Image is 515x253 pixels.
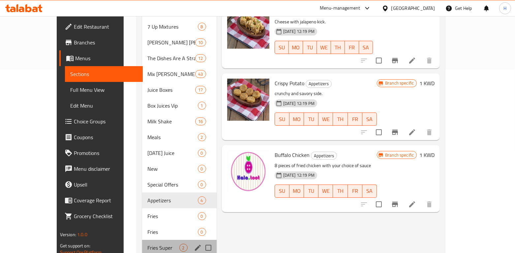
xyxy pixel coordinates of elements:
button: TU [304,185,318,198]
span: New [147,165,198,173]
span: 1 [198,103,206,109]
button: FR [348,185,362,198]
img: Jalapeno Cheese [227,7,269,49]
span: WE [321,186,330,196]
span: [DATE] 12:19 PM [281,172,317,178]
span: SA [362,43,371,52]
span: [PERSON_NAME] [PERSON_NAME] [147,38,196,46]
div: items [198,133,206,141]
div: items [198,181,206,189]
span: Coupons [74,133,137,141]
span: Box Juices Vip [147,102,198,110]
button: Branch-specific-item [387,124,403,140]
span: Branch specific [382,152,416,158]
span: Branches [74,38,137,46]
span: Milk Shake [147,117,196,125]
span: Appetizers [311,152,337,160]
div: Appetizers [311,152,337,160]
button: MO [289,113,304,126]
div: Juice Boxes17 [142,82,217,98]
button: SU [275,185,289,198]
img: Crispy Potato [227,79,269,121]
span: Menus [75,54,137,62]
div: 7 Up Mixtures [147,23,198,31]
span: TH [334,43,343,52]
div: Milk Shake16 [142,114,217,129]
span: SA [365,114,374,124]
span: 2 [180,245,187,251]
span: Juice Boxes [147,86,196,94]
button: Branch-specific-item [387,53,403,68]
span: 12 [196,55,205,62]
div: [PERSON_NAME] [PERSON_NAME]10 [142,35,217,50]
span: Fries [147,228,198,236]
div: items [195,86,206,94]
button: WE [318,185,333,198]
a: Coverage Report [59,192,143,208]
span: Appetizers [147,196,198,204]
span: SU [278,186,287,196]
button: Branch-specific-item [387,196,403,212]
span: [DATE] 12:19 PM [281,28,317,35]
a: Edit Restaurant [59,19,143,35]
span: SA [365,186,374,196]
span: 17 [196,87,205,93]
span: The Dishes Are A Strawberry Solution [147,54,196,62]
span: FR [350,186,360,196]
span: Full Menu View [70,86,137,94]
span: 0 [198,213,206,219]
a: Promotions [59,145,143,161]
div: Mix Hala Toot [147,70,196,78]
div: Fries [147,212,198,220]
div: items [198,212,206,220]
a: Full Menu View [65,82,143,98]
div: Meals [147,133,198,141]
span: Sections [70,70,137,78]
span: 16 [196,118,205,125]
span: Select to update [372,54,386,67]
div: items [198,102,206,110]
a: Grocery Checklist [59,208,143,224]
span: SU [278,43,286,52]
span: 2 [198,134,206,140]
span: Fries Super [147,244,179,252]
a: Choice Groups [59,114,143,129]
span: 0 [198,229,206,235]
div: Fries0 [142,224,217,240]
button: delete [421,196,437,212]
span: 8 [198,24,206,30]
span: SU [278,114,287,124]
span: Get support on: [60,241,90,250]
span: Grocery Checklist [74,212,137,220]
a: Edit menu item [408,57,416,64]
div: items [195,54,206,62]
span: Branch specific [382,80,416,86]
button: delete [421,53,437,68]
button: TU [303,41,317,54]
span: Coverage Report [74,196,137,204]
div: New0 [142,161,217,177]
span: Select to update [372,197,386,211]
a: Coupons [59,129,143,145]
div: Appetizers4 [142,192,217,208]
button: MO [289,185,304,198]
div: items [195,117,206,125]
span: TH [336,186,345,196]
span: 43 [196,71,205,77]
button: TH [333,113,348,126]
span: Promotions [74,149,137,157]
button: edit [193,243,203,253]
div: Fries0 [142,208,217,224]
button: SA [359,41,373,54]
button: MO [289,41,303,54]
span: Select to update [372,125,386,139]
div: Meals2 [142,129,217,145]
span: Mix [PERSON_NAME] [147,70,196,78]
a: Edit menu item [408,200,416,208]
span: Special Offers [147,181,198,189]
